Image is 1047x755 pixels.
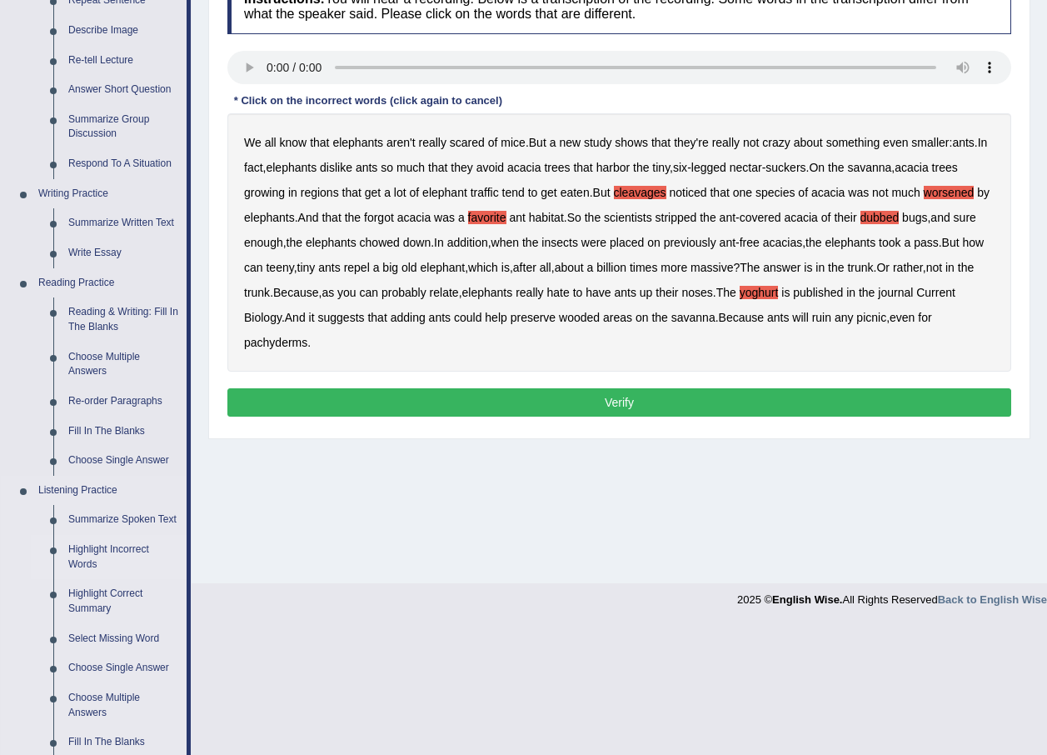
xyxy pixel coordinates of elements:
[740,236,760,249] b: free
[434,211,455,224] b: was
[610,236,644,249] b: placed
[891,186,920,199] b: much
[342,186,361,199] b: that
[573,286,583,299] b: to
[266,261,293,274] b: teeny
[288,186,297,199] b: in
[681,286,712,299] b: noses
[491,236,519,249] b: when
[429,311,451,324] b: ants
[61,297,187,342] a: Reading & Writing: Fill In The Blanks
[61,208,187,238] a: Summarize Written Text
[373,261,380,274] b: a
[586,286,611,299] b: have
[932,161,958,174] b: trees
[911,136,949,149] b: smaller
[669,186,706,199] b: noticed
[360,236,400,249] b: chowed
[614,186,666,199] b: cleavages
[878,286,913,299] b: journal
[740,286,779,299] b: yoghurt
[835,311,854,324] b: any
[876,261,890,274] b: Or
[847,261,873,274] b: trunk
[633,161,649,174] b: the
[244,336,307,349] b: pachyderms
[244,161,263,174] b: fact
[926,261,942,274] b: not
[828,161,844,174] b: the
[914,236,939,249] b: pass
[895,161,928,174] b: acacia
[61,505,187,535] a: Summarize Spoken Text
[540,261,551,274] b: all
[384,186,391,199] b: a
[447,236,488,249] b: addition
[977,186,990,199] b: by
[555,261,584,274] b: about
[879,236,900,249] b: took
[978,136,988,149] b: In
[488,136,498,149] b: of
[365,186,381,199] b: get
[719,311,764,324] b: Because
[280,136,307,149] b: know
[615,136,648,149] b: shows
[528,186,538,199] b: to
[938,593,1047,606] a: Back to English Wise
[462,286,513,299] b: elephants
[740,261,760,274] b: The
[31,268,187,298] a: Reading Practice
[651,136,671,149] b: that
[367,311,386,324] b: that
[298,211,319,224] b: And
[700,211,715,224] b: the
[227,388,1011,417] button: Verify
[306,236,356,249] b: elephants
[603,311,632,324] b: areas
[630,261,657,274] b: times
[647,236,661,249] b: on
[61,75,187,105] a: Answer Short Question
[516,286,543,299] b: really
[847,161,891,174] b: savanna
[755,186,795,199] b: species
[285,311,306,324] b: And
[244,211,295,224] b: elephants
[596,161,630,174] b: harbor
[798,186,808,199] b: of
[652,161,670,174] b: tiny
[924,186,975,199] b: worsened
[804,261,812,274] b: is
[872,186,888,199] b: not
[266,161,317,174] b: elephants
[716,286,736,299] b: The
[664,236,716,249] b: previously
[454,311,481,324] b: could
[61,683,187,727] a: Choose Multiple Answers
[784,211,817,224] b: acacia
[31,179,187,209] a: Writing Practice
[332,136,383,149] b: elephants
[61,446,187,476] a: Choose Single Answer
[529,136,546,149] b: But
[544,161,570,174] b: trees
[651,311,667,324] b: the
[691,161,726,174] b: legged
[792,311,808,324] b: will
[636,311,649,324] b: on
[244,136,262,149] b: We
[450,136,485,149] b: scared
[61,387,187,417] a: Re-order Paragraphs
[825,236,875,249] b: elephants
[821,211,831,224] b: of
[227,92,509,108] div: * Click on the incorrect words (click again to cancel)
[541,186,556,199] b: get
[781,286,790,299] b: is
[471,186,499,199] b: traffic
[318,261,340,274] b: ants
[244,236,283,249] b: enough
[422,186,467,199] b: elephant
[567,211,581,224] b: So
